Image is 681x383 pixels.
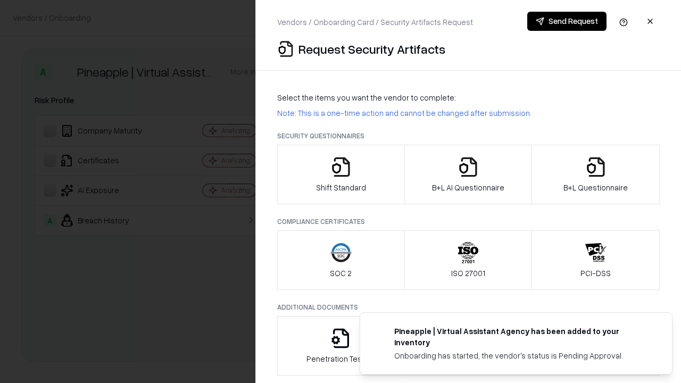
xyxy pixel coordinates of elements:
[277,107,660,119] p: Note: This is a one-time action and cannot be changed after submission.
[277,316,405,376] button: Penetration Testing
[404,145,533,204] button: B+L AI Questionnaire
[432,182,504,193] p: B+L AI Questionnaire
[451,268,485,279] p: ISO 27001
[277,16,473,28] p: Vendors / Onboarding Card / Security Artifacts Request
[527,12,607,31] button: Send Request
[373,326,386,338] img: trypineapple.com
[316,182,366,193] p: Shift Standard
[394,350,646,361] div: Onboarding has started, the vendor's status is Pending Approval.
[277,145,405,204] button: Shift Standard
[580,268,611,279] p: PCI-DSS
[277,131,660,140] p: Security Questionnaires
[563,182,628,193] p: B+L Questionnaire
[531,145,660,204] button: B+L Questionnaire
[404,230,533,290] button: ISO 27001
[394,326,646,348] div: Pineapple | Virtual Assistant Agency has been added to your inventory
[306,353,375,364] p: Penetration Testing
[277,303,660,312] p: Additional Documents
[330,268,352,279] p: SOC 2
[531,230,660,290] button: PCI-DSS
[277,230,405,290] button: SOC 2
[298,40,445,57] p: Request Security Artifacts
[277,92,660,103] p: Select the items you want the vendor to complete:
[277,217,660,226] p: Compliance Certificates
